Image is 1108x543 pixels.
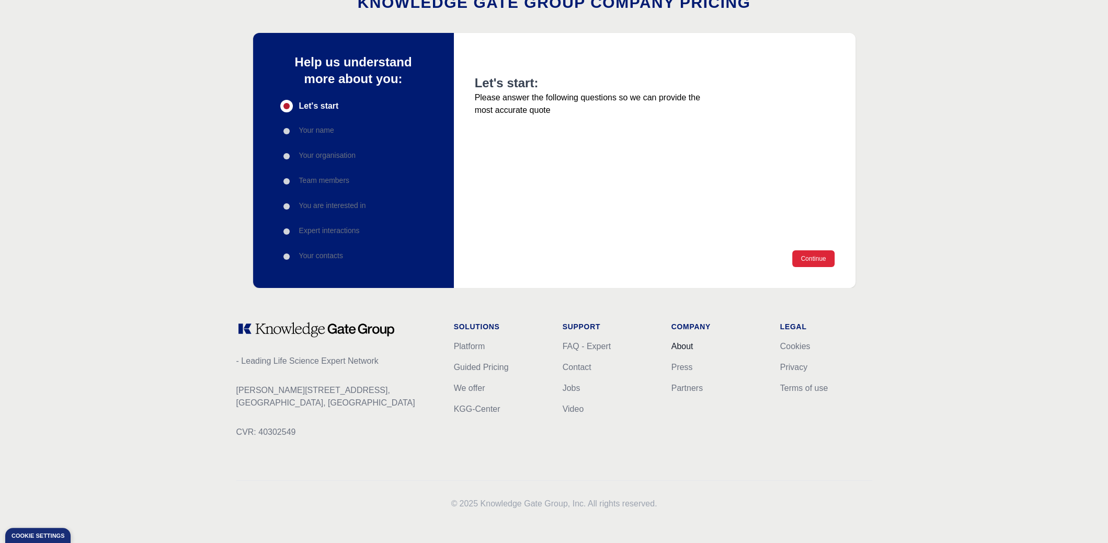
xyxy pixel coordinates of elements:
p: CVR: 40302549 [236,426,437,438]
a: Terms of use [780,384,828,392]
p: Your organisation [299,150,356,160]
a: Press [671,363,693,372]
p: Your contacts [299,250,343,261]
p: 2025 Knowledge Gate Group, Inc. All rights reserved. [236,498,872,510]
a: FAQ - Expert [563,342,611,351]
h1: Solutions [454,321,546,332]
a: Video [563,405,584,413]
a: About [671,342,693,351]
span: Let's start [299,100,339,112]
a: We offer [454,384,485,392]
span: © [451,499,458,508]
a: Contact [563,363,591,372]
p: - Leading Life Science Expert Network [236,355,437,367]
p: You are interested in [299,200,366,211]
h1: Support [563,321,655,332]
p: Expert interactions [299,225,360,236]
p: Help us understand more about you: [280,54,427,87]
a: Platform [454,342,485,351]
a: KGG-Center [454,405,500,413]
div: Progress [280,100,427,263]
h2: Let's start: [475,75,709,91]
h1: Company [671,321,763,332]
h1: Legal [780,321,872,332]
a: Cookies [780,342,810,351]
p: Your name [299,125,334,135]
a: Partners [671,384,703,392]
button: Continue [792,250,834,267]
p: Team members [299,175,349,186]
p: [PERSON_NAME][STREET_ADDRESS], [GEOGRAPHIC_DATA], [GEOGRAPHIC_DATA] [236,384,437,409]
a: Privacy [780,363,807,372]
div: Cookie settings [12,533,64,539]
a: Jobs [563,384,580,392]
a: Guided Pricing [454,363,509,372]
iframe: Chat Widget [1056,493,1108,543]
p: Please answer the following questions so we can provide the most accurate quote [475,91,709,117]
